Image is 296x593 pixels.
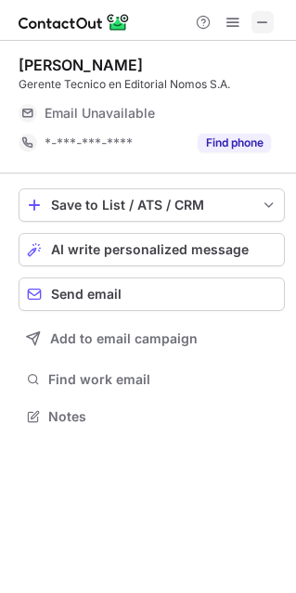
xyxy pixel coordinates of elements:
button: Reveal Button [198,134,271,152]
button: Find work email [19,367,285,393]
span: Send email [51,287,122,302]
div: [PERSON_NAME] [19,56,143,74]
div: Gerente Tecnico en Editorial Nomos S.A. [19,76,285,93]
button: save-profile-one-click [19,188,285,222]
button: Send email [19,277,285,311]
button: Add to email campaign [19,322,285,355]
span: Find work email [48,371,277,388]
span: Add to email campaign [50,331,198,346]
button: Notes [19,404,285,430]
span: Notes [48,408,277,425]
span: AI write personalized message [51,242,249,257]
div: Save to List / ATS / CRM [51,198,252,213]
button: AI write personalized message [19,233,285,266]
span: Email Unavailable [45,105,155,122]
img: ContactOut v5.3.10 [19,11,130,33]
